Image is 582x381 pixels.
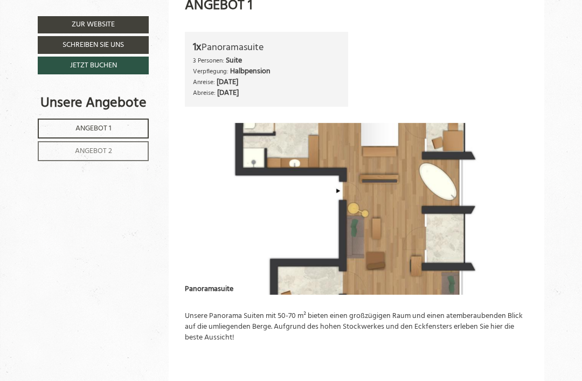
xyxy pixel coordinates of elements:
[185,123,529,295] img: image
[185,276,250,295] div: Panoramasuite
[193,39,202,56] b: 1x
[75,122,112,135] span: Angebot 1
[38,57,149,74] a: Jetzt buchen
[498,195,509,222] button: Next
[217,87,239,99] b: [DATE]
[193,66,228,77] small: Verpflegung:
[185,311,529,343] p: Unsere Panorama Suiten mit 50-70 m² bieten einen großzügigen Raum und einen atemberaubenden Blick...
[230,65,271,78] b: Halbpension
[38,36,149,54] a: Schreiben Sie uns
[204,195,215,222] button: Previous
[193,88,216,98] small: Abreise:
[38,16,149,33] a: Zur Website
[75,145,112,157] span: Angebot 2
[193,56,224,66] small: 3 Personen:
[193,77,215,87] small: Anreise:
[38,93,149,113] div: Unsere Angebote
[217,76,238,88] b: [DATE]
[193,40,341,56] div: Panoramasuite
[226,54,242,67] b: Suite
